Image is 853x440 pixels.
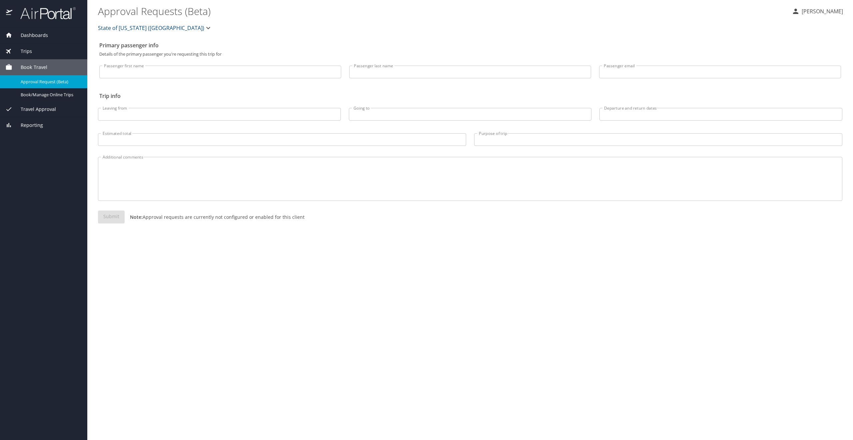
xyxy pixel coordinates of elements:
[99,91,841,101] h2: Trip info
[12,106,56,113] span: Travel Approval
[12,64,47,71] span: Book Travel
[13,7,76,20] img: airportal-logo.png
[12,32,48,39] span: Dashboards
[800,7,843,15] p: [PERSON_NAME]
[789,5,846,17] button: [PERSON_NAME]
[6,7,13,20] img: icon-airportal.png
[95,21,215,35] button: State of [US_STATE] ([GEOGRAPHIC_DATA])
[21,92,79,98] span: Book/Manage Online Trips
[98,23,204,33] span: State of [US_STATE] ([GEOGRAPHIC_DATA])
[130,214,143,220] strong: Note:
[12,122,43,129] span: Reporting
[99,52,841,56] p: Details of the primary passenger you're requesting this trip for
[98,1,786,21] h1: Approval Requests (Beta)
[21,79,79,85] span: Approval Request (Beta)
[125,214,305,220] p: Approval requests are currently not configured or enabled for this client
[12,48,32,55] span: Trips
[99,40,841,51] h2: Primary passenger info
